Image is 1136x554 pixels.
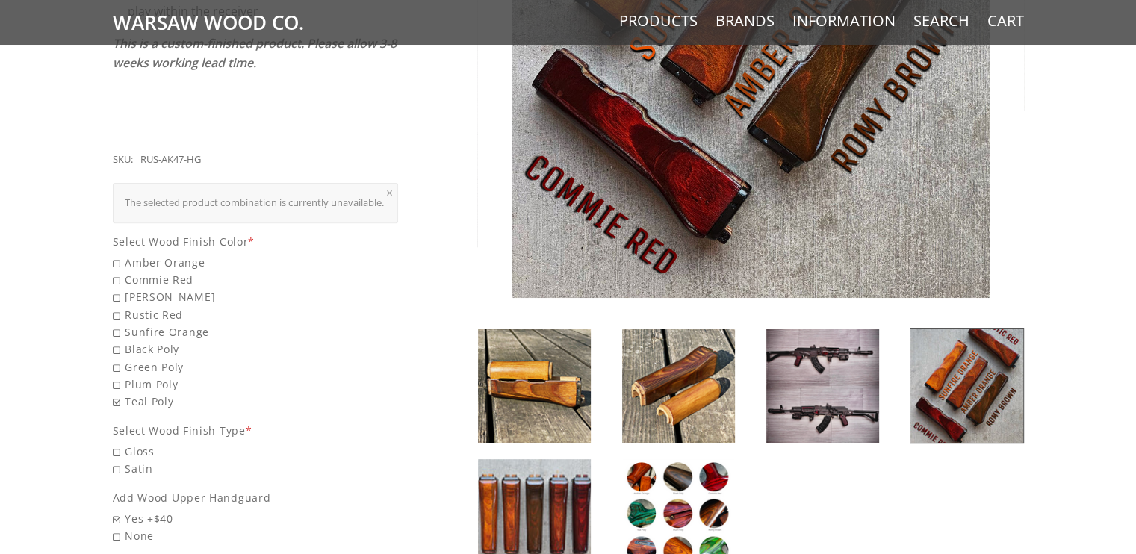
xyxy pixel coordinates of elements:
a: Information [792,11,896,31]
span: Black Poly [113,340,399,358]
span: Rustic Red [113,306,399,323]
img: Russian AK47 Handguard [622,329,735,443]
a: Brands [716,11,775,31]
span: Sunfire Orange [113,323,399,340]
img: Russian AK47 Handguard [478,329,591,443]
img: Russian AK47 Handguard [910,329,1023,443]
a: × [386,187,393,199]
div: Select Wood Finish Type [113,422,399,439]
a: Search [913,11,969,31]
div: The selected product combination is currently unavailable. [125,195,387,211]
img: Russian AK47 Handguard [766,329,879,443]
div: Select Wood Finish Color [113,233,399,250]
a: Products [619,11,698,31]
div: Add Wood Upper Handguard [113,489,399,506]
span: Plum Poly [113,376,399,393]
div: SKU: [113,152,133,168]
span: Amber Orange [113,254,399,271]
span: Commie Red [113,271,399,288]
span: Green Poly [113,358,399,376]
span: [PERSON_NAME] [113,288,399,305]
a: Cart [987,11,1024,31]
span: Teal Poly [113,393,399,410]
span: Gloss [113,443,399,460]
span: Satin [113,460,399,477]
div: RUS-AK47-HG [140,152,201,168]
span: None [113,527,399,544]
span: Yes +$40 [113,510,399,527]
